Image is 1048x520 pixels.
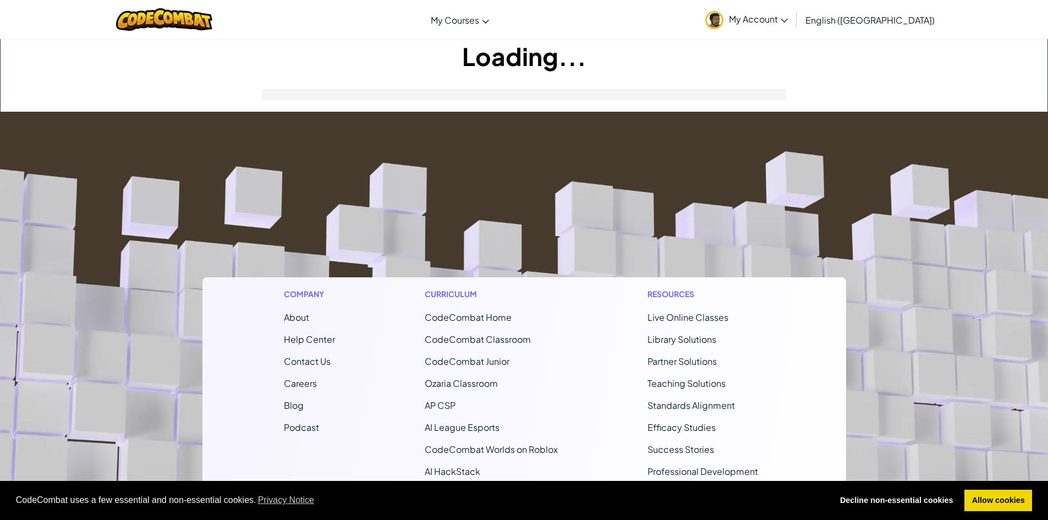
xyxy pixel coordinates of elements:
[425,5,495,35] a: My Courses
[832,490,961,512] a: deny cookies
[116,8,212,31] img: CodeCombat logo
[284,377,317,389] a: Careers
[431,14,479,26] span: My Courses
[425,377,498,389] a: Ozaria Classroom
[648,333,716,345] a: Library Solutions
[284,333,335,345] a: Help Center
[284,311,309,323] a: About
[284,288,335,300] h1: Company
[425,422,500,433] a: AI League Esports
[648,311,728,323] a: Live Online Classes
[805,14,935,26] span: English ([GEOGRAPHIC_DATA])
[284,355,331,367] span: Contact Us
[700,2,793,37] a: My Account
[16,492,824,508] span: CodeCombat uses a few essential and non-essential cookies.
[648,355,717,367] a: Partner Solutions
[648,377,726,389] a: Teaching Solutions
[284,422,319,433] a: Podcast
[425,333,531,345] a: CodeCombat Classroom
[425,399,456,411] a: AP CSP
[729,13,788,25] span: My Account
[425,311,512,323] span: CodeCombat Home
[425,355,509,367] a: CodeCombat Junior
[256,492,316,508] a: learn more about cookies
[648,399,735,411] a: Standards Alignment
[648,422,716,433] a: Efficacy Studies
[705,11,723,29] img: avatar
[800,5,940,35] a: English ([GEOGRAPHIC_DATA])
[648,466,758,477] a: Professional Development
[425,444,558,455] a: CodeCombat Worlds on Roblox
[1,39,1047,73] h1: Loading...
[648,288,765,300] h1: Resources
[284,399,304,411] a: Blog
[964,490,1032,512] a: allow cookies
[648,444,714,455] a: Success Stories
[425,288,558,300] h1: Curriculum
[425,466,480,477] a: AI HackStack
